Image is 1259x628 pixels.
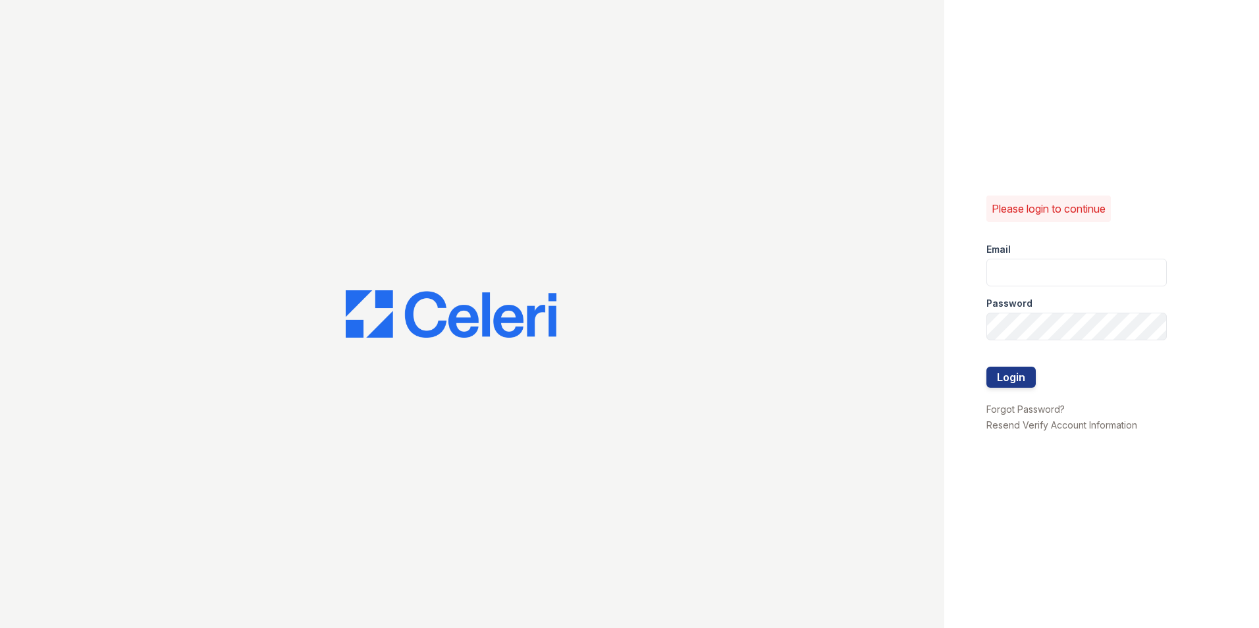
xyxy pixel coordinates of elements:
a: Forgot Password? [986,404,1065,415]
p: Please login to continue [992,201,1106,217]
label: Email [986,243,1011,256]
a: Resend Verify Account Information [986,419,1137,431]
img: CE_Logo_Blue-a8612792a0a2168367f1c8372b55b34899dd931a85d93a1a3d3e32e68fde9ad4.png [346,290,556,338]
button: Login [986,367,1036,388]
label: Password [986,297,1032,310]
